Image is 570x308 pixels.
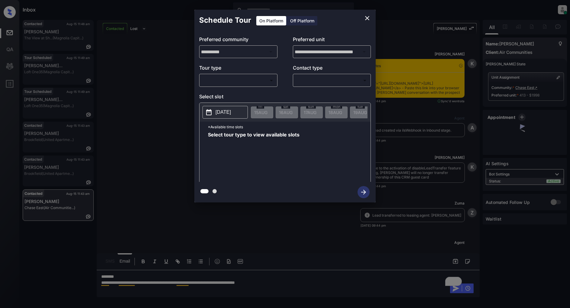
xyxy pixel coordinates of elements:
p: Preferred community [199,36,277,45]
p: Tour type [199,64,277,74]
p: Contact type [293,64,371,74]
div: Off Platform [287,16,317,25]
button: close [361,12,373,24]
span: Select tour type to view available slots [208,132,300,181]
p: [DATE] [215,109,231,116]
p: Preferred unit [293,36,371,45]
h2: Schedule Tour [194,10,256,31]
button: [DATE] [202,106,248,119]
div: On Platform [256,16,286,25]
p: *Available time slots [208,122,371,132]
p: Select slot [199,93,371,103]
